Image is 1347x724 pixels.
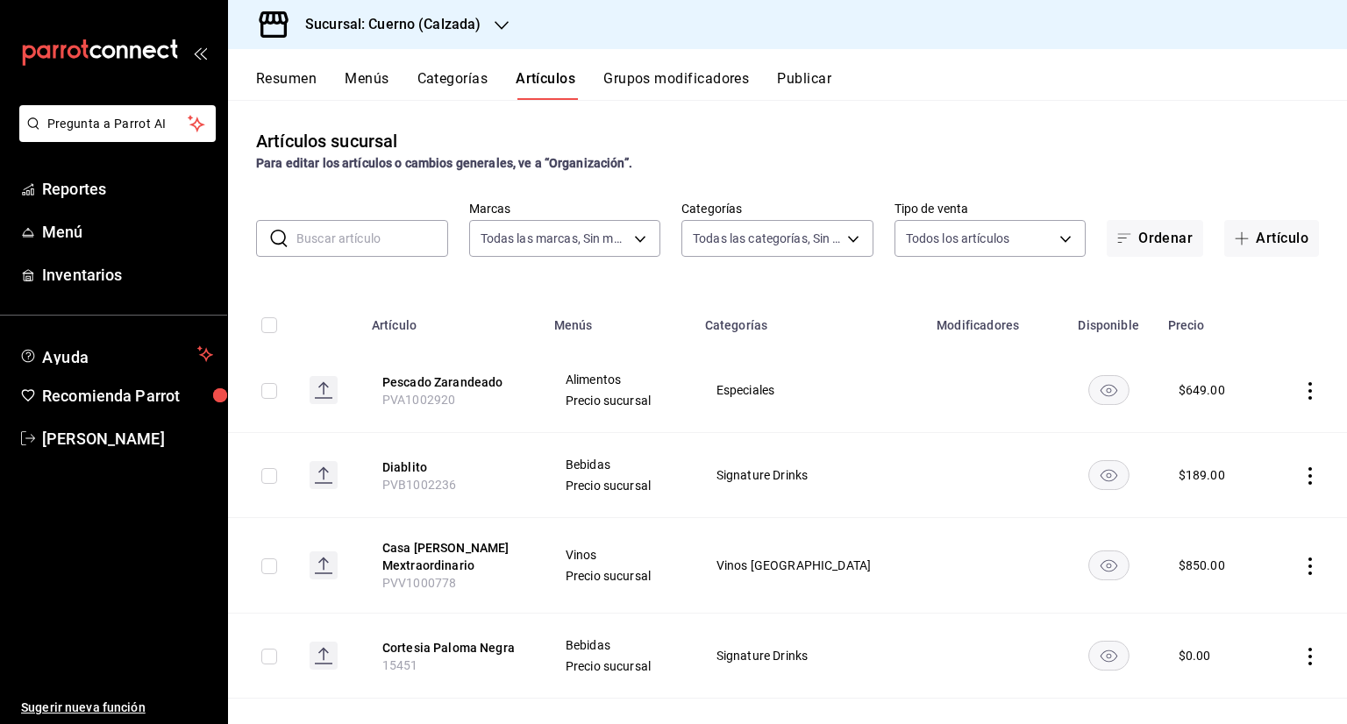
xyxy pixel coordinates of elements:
span: [PERSON_NAME] [42,427,213,451]
button: availability-product [1088,550,1130,580]
span: Todas las marcas, Sin marca [481,230,629,247]
th: Modificadores [926,292,1060,348]
button: Ordenar [1107,220,1203,257]
button: actions [1301,467,1319,485]
span: Precio sucursal [566,570,673,582]
span: Bebidas [566,458,673,471]
h3: Sucursal: Cuerno (Calzada) [291,14,481,35]
button: Grupos modificadores [603,70,749,100]
span: Todos los artículos [906,230,1010,247]
span: Especiales [716,384,904,396]
input: Buscar artículo [296,221,448,256]
span: Precio sucursal [566,394,673,407]
button: availability-product [1088,641,1130,671]
button: Artículo [1224,220,1319,257]
button: actions [1301,557,1319,575]
th: Precio [1158,292,1270,348]
th: Categorías [695,292,926,348]
span: 15451 [382,658,418,672]
div: $ 189.00 [1179,466,1225,484]
div: $ 0.00 [1179,647,1211,664]
label: Categorías [681,202,873,215]
span: Bebidas [566,639,673,651]
div: Artículos sucursal [256,128,397,154]
button: Menús [345,70,388,100]
th: Artículo [361,292,544,348]
span: Vinos [GEOGRAPHIC_DATA] [716,559,904,571]
span: PVA1002920 [382,393,456,407]
span: Sugerir nueva función [21,699,213,717]
button: open_drawer_menu [193,46,207,60]
button: actions [1301,648,1319,665]
span: Precio sucursal [566,660,673,672]
button: availability-product [1088,375,1130,405]
button: availability-product [1088,460,1130,490]
span: Pregunta a Parrot AI [47,115,189,133]
span: Inventarios [42,263,213,287]
button: Publicar [777,70,831,100]
div: navigation tabs [256,70,1347,100]
span: Signature Drinks [716,469,904,481]
button: Artículos [516,70,575,100]
button: actions [1301,382,1319,400]
button: edit-product-location [382,539,523,574]
span: Alimentos [566,373,673,386]
button: edit-product-location [382,458,523,476]
th: Disponible [1060,292,1158,348]
span: PVV1000778 [382,576,457,590]
label: Tipo de venta [894,202,1087,215]
th: Menús [544,292,695,348]
button: Pregunta a Parrot AI [19,105,216,142]
span: Vinos [566,549,673,561]
div: $ 850.00 [1179,557,1225,574]
span: PVB1002236 [382,478,457,492]
a: Pregunta a Parrot AI [12,127,216,146]
div: $ 649.00 [1179,381,1225,399]
span: Ayuda [42,344,190,365]
span: Todas las categorías, Sin categoría [693,230,841,247]
button: edit-product-location [382,373,523,391]
button: Resumen [256,70,317,100]
span: Recomienda Parrot [42,384,213,408]
label: Marcas [469,202,661,215]
span: Precio sucursal [566,479,673,492]
span: Reportes [42,177,213,201]
button: edit-product-location [382,639,523,657]
span: Menú [42,220,213,244]
strong: Para editar los artículos o cambios generales, ve a “Organización”. [256,156,632,170]
span: Signature Drinks [716,649,904,662]
button: Categorías [417,70,488,100]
